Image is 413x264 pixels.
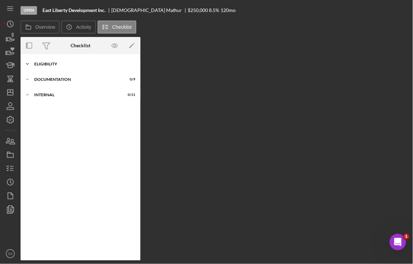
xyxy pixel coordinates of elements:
[34,62,132,66] div: Eligibility
[34,77,118,81] div: Documentation
[42,8,105,13] b: East Liberty Development Inc.
[112,24,132,30] label: Checklist
[123,77,135,81] div: 0 / 9
[76,24,91,30] label: Activity
[35,24,55,30] label: Overview
[188,7,208,13] span: $250,000
[123,93,135,97] div: 0 / 11
[209,8,220,13] div: 8.5 %
[404,234,409,239] span: 1
[71,43,90,48] div: Checklist
[34,93,118,97] div: Internal
[21,21,60,34] button: Overview
[390,234,406,250] iframe: Intercom live chat
[8,252,13,256] text: SS
[61,21,96,34] button: Activity
[3,247,17,261] button: SS
[111,8,188,13] div: [DEMOGRAPHIC_DATA] Mathur
[98,21,136,34] button: Checklist
[21,6,37,15] div: Open
[221,8,236,13] div: 120 mo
